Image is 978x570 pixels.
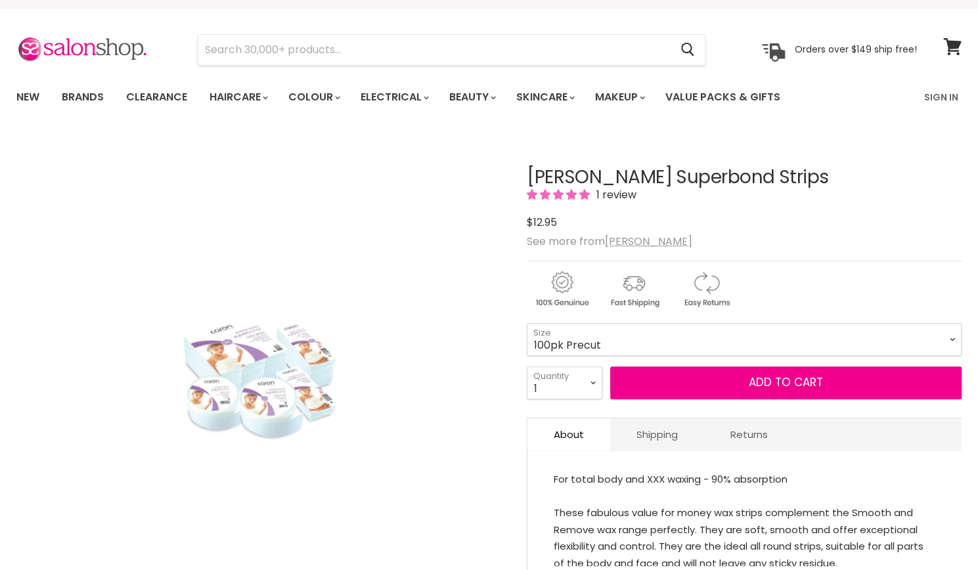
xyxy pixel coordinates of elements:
[506,83,583,111] a: Skincare
[7,78,853,116] ul: Main menu
[7,83,49,111] a: New
[704,418,794,450] a: Returns
[439,83,504,111] a: Beauty
[527,215,557,230] span: $12.95
[916,83,966,111] a: Sign In
[670,35,705,65] button: Search
[198,34,705,66] form: Product
[278,83,348,111] a: Colour
[527,366,602,399] select: Quantity
[527,187,592,202] span: 5.00 stars
[52,83,114,111] a: Brands
[198,35,670,65] input: Search
[795,43,917,55] p: Orders over $149 ship free!
[599,269,669,309] img: shipping.gif
[610,366,962,399] button: Add to cart
[605,234,692,249] a: [PERSON_NAME]
[116,83,197,111] a: Clearance
[351,83,437,111] a: Electrical
[592,187,636,202] span: 1 review
[749,374,823,390] span: Add to cart
[610,418,704,450] a: Shipping
[145,205,375,551] img: Caron Superbond Strips
[554,471,935,566] div: For total body and XXX waxing - 90% absorption These fabulous value for money wax strips compleme...
[585,83,653,111] a: Makeup
[671,269,741,309] img: returns.gif
[527,269,596,309] img: genuine.gif
[656,83,790,111] a: Value Packs & Gifts
[527,234,692,249] span: See more from
[200,83,276,111] a: Haircare
[527,167,962,188] h1: [PERSON_NAME] Superbond Strips
[527,418,610,450] a: About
